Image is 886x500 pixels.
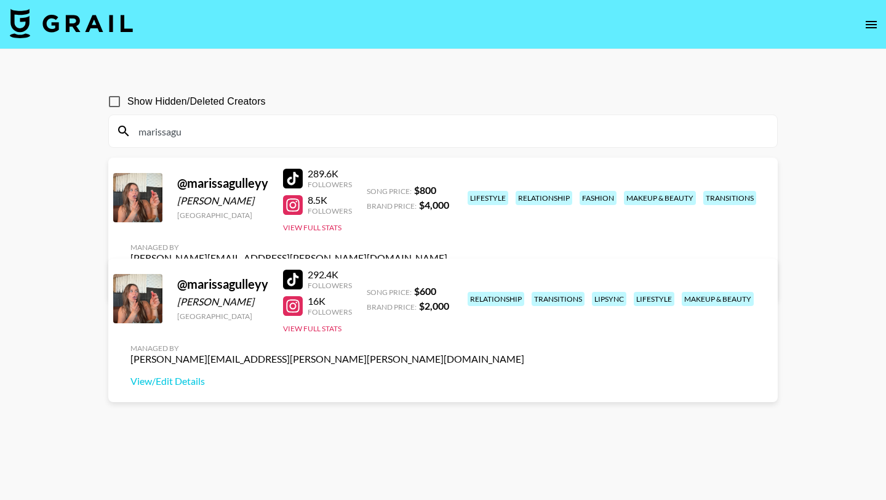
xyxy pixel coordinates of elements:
div: @ marissagulleyy [177,276,268,292]
strong: $ 800 [414,184,436,196]
div: transitions [703,191,756,205]
div: 289.6K [308,167,352,180]
div: relationship [468,292,524,306]
div: lipsync [592,292,626,306]
div: transitions [532,292,585,306]
div: Managed By [130,243,447,252]
button: View Full Stats [283,223,341,232]
div: [GEOGRAPHIC_DATA] [177,211,268,220]
div: [PERSON_NAME][EMAIL_ADDRESS][PERSON_NAME][DOMAIN_NAME] [130,252,447,264]
span: Song Price: [367,187,412,196]
div: @ marissagulleyy [177,175,268,191]
div: Followers [308,281,352,290]
div: lifestyle [634,292,674,306]
div: 292.4K [308,268,352,281]
div: [PERSON_NAME] [177,195,268,207]
button: open drawer [859,12,884,37]
div: [GEOGRAPHIC_DATA] [177,312,268,321]
div: Followers [308,307,352,317]
span: Show Hidden/Deleted Creators [127,94,266,109]
div: makeup & beauty [624,191,696,205]
a: View/Edit Details [130,375,524,387]
div: relationship [516,191,572,205]
strong: $ 2,000 [419,300,449,312]
div: Followers [308,206,352,216]
div: 8.5K [308,194,352,206]
span: Brand Price: [367,302,417,312]
span: Brand Price: [367,201,417,211]
strong: $ 600 [414,285,436,297]
img: Grail Talent [10,9,133,38]
button: View Full Stats [283,324,341,333]
div: Followers [308,180,352,189]
input: Search by User Name [131,121,770,141]
div: 16K [308,295,352,307]
div: lifestyle [468,191,508,205]
div: fashion [580,191,617,205]
div: [PERSON_NAME] [177,296,268,308]
div: makeup & beauty [682,292,754,306]
span: Song Price: [367,288,412,297]
div: [PERSON_NAME][EMAIL_ADDRESS][PERSON_NAME][PERSON_NAME][DOMAIN_NAME] [130,353,524,365]
div: Managed By [130,344,524,353]
strong: $ 4,000 [419,199,449,211]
